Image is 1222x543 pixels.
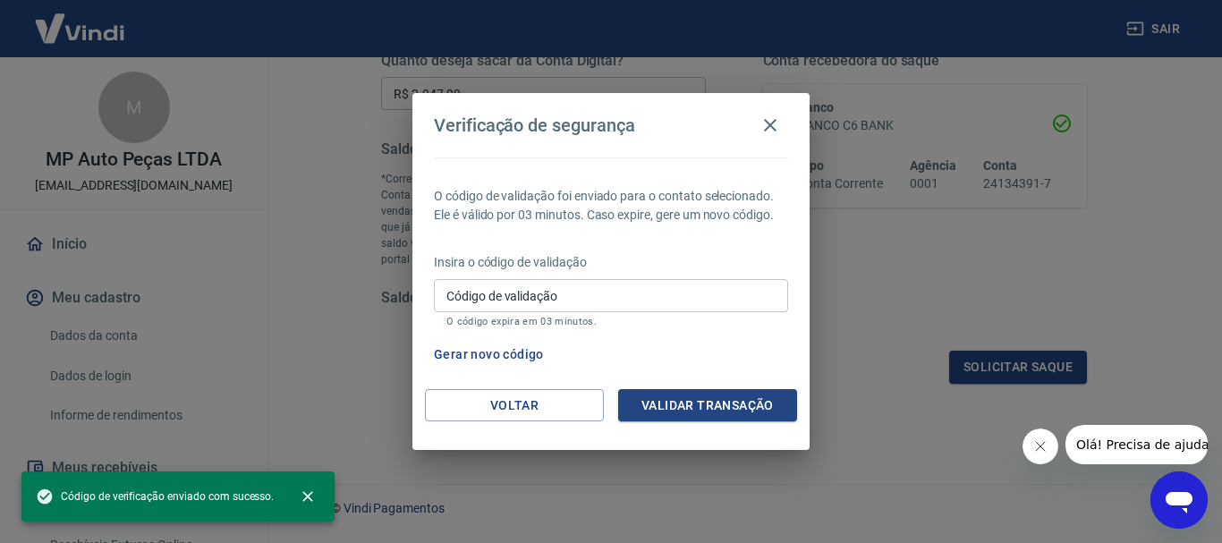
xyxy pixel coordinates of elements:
[1150,471,1208,529] iframe: Botão para abrir a janela de mensagens
[36,488,274,505] span: Código de verificação enviado com sucesso.
[288,477,327,516] button: close
[425,389,604,422] button: Voltar
[11,13,150,27] span: Olá! Precisa de ajuda?
[618,389,797,422] button: Validar transação
[434,115,635,136] h4: Verificação de segurança
[446,316,776,327] p: O código expira em 03 minutos.
[427,338,551,371] button: Gerar novo código
[434,187,788,225] p: O código de validação foi enviado para o contato selecionado. Ele é válido por 03 minutos. Caso e...
[1065,425,1208,464] iframe: Mensagem da empresa
[434,253,788,272] p: Insira o código de validação
[1023,428,1058,464] iframe: Fechar mensagem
